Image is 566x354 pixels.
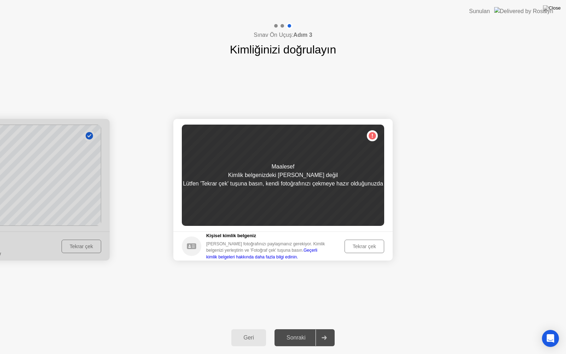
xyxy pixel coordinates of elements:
[228,171,338,179] div: Kimlik belgenizdeki [PERSON_NAME] değil
[347,244,382,249] div: Tekrar çek
[206,232,325,239] h5: Kişisel kimlik belgeniz
[254,31,312,39] h4: Sınav Ön Uçuş:
[345,240,384,253] button: Tekrar çek
[206,241,325,260] div: [PERSON_NAME] fotoğrafınızı paylaşmanız gerekiyor. Kimlik belgenizi yerleştirin ve 'Fotoğraf çek'...
[231,329,266,346] button: Geri
[233,335,264,341] div: Geri
[543,5,561,11] img: Close
[183,179,383,188] div: Lütfen 'Tekrar çek' tuşuna basın, kendi fotoğrafınızı çekmeye hazır olduğunuzda
[277,335,316,341] div: Sonraki
[272,162,295,171] div: Maalesef
[230,41,336,58] h1: Kimliğinizi doğrulayın
[206,248,317,259] a: Geçerli kimlik belgeleri hakkında daha fazla bilgi edinin.
[293,32,312,38] b: Adım 3
[469,7,490,16] div: Sunulan
[542,330,559,347] div: Open Intercom Messenger
[275,329,335,346] button: Sonraki
[494,7,553,15] img: Delivered by Rosalyn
